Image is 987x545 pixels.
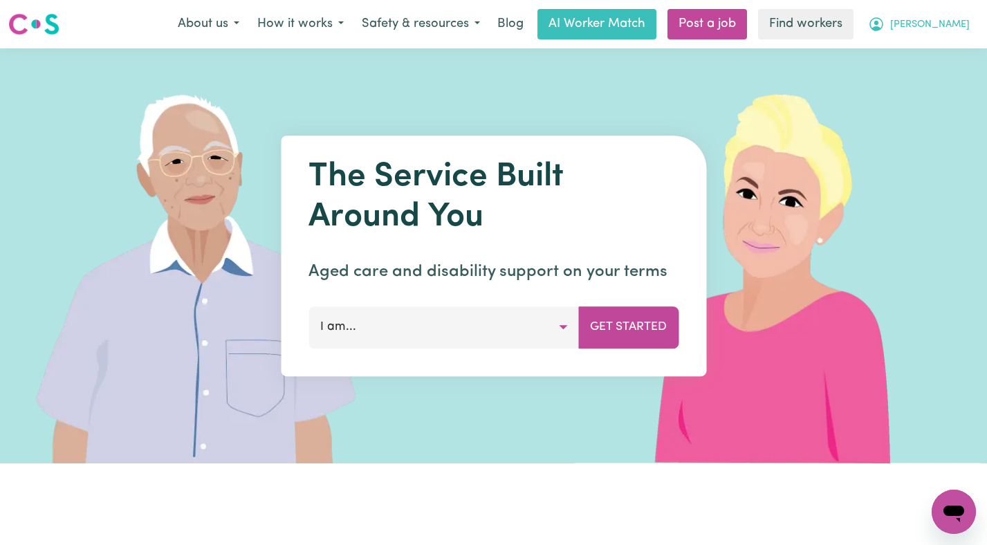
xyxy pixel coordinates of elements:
a: Find workers [758,9,854,39]
span: [PERSON_NAME] [890,17,970,33]
p: Aged care and disability support on your terms [308,259,679,284]
a: Blog [489,9,532,39]
button: Safety & resources [353,10,489,39]
button: Get Started [578,306,679,348]
iframe: Button to launch messaging window [932,490,976,534]
a: Post a job [667,9,747,39]
button: How it works [248,10,353,39]
button: My Account [859,10,979,39]
button: I am... [308,306,579,348]
h1: The Service Built Around You [308,158,679,237]
a: AI Worker Match [537,9,656,39]
button: About us [169,10,248,39]
img: Careseekers logo [8,12,59,37]
a: Careseekers logo [8,8,59,40]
